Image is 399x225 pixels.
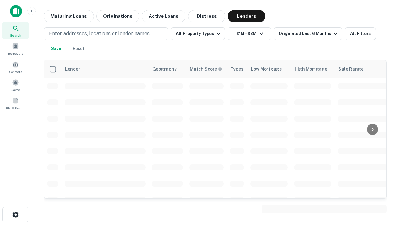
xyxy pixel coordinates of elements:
th: Lender [61,60,149,78]
button: Originations [96,10,139,22]
div: Geography [152,65,177,73]
div: Types [230,65,243,73]
button: Reset [69,42,89,55]
a: SREO Search [2,95,29,112]
img: capitalize-icon.png [10,5,22,17]
div: Capitalize uses an advanced AI algorithm to match your search with the best lender. The match sco... [190,66,222,72]
button: $1M - $2M [228,27,271,40]
button: Save your search to get updates of matches that match your search criteria. [46,42,66,55]
button: All Filters [345,27,376,40]
button: All Property Types [171,27,225,40]
span: Contacts [9,69,22,74]
th: High Mortgage [291,60,334,78]
a: Borrowers [2,40,29,57]
th: Low Mortgage [247,60,291,78]
div: Low Mortgage [251,65,282,73]
div: Sale Range [338,65,363,73]
div: High Mortgage [295,65,327,73]
button: Maturing Loans [44,10,94,22]
button: Active Loans [142,10,185,22]
h6: Match Score [190,66,221,72]
th: Geography [149,60,186,78]
a: Search [2,22,29,39]
button: Distress [188,10,225,22]
a: Contacts [2,58,29,75]
p: Enter addresses, locations or lender names [49,30,150,37]
span: Borrowers [8,51,23,56]
span: Search [10,33,21,38]
button: Lenders [228,10,265,22]
button: Enter addresses, locations or lender names [44,27,168,40]
th: Sale Range [334,60,391,78]
button: Originated Last 6 Months [274,27,342,40]
div: Lender [65,65,80,73]
div: Originated Last 6 Months [279,30,339,37]
th: Types [227,60,247,78]
a: Saved [2,77,29,93]
th: Capitalize uses an advanced AI algorithm to match your search with the best lender. The match sco... [186,60,227,78]
span: Saved [11,87,20,92]
span: SREO Search [6,105,25,110]
iframe: Chat Widget [368,155,399,185]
